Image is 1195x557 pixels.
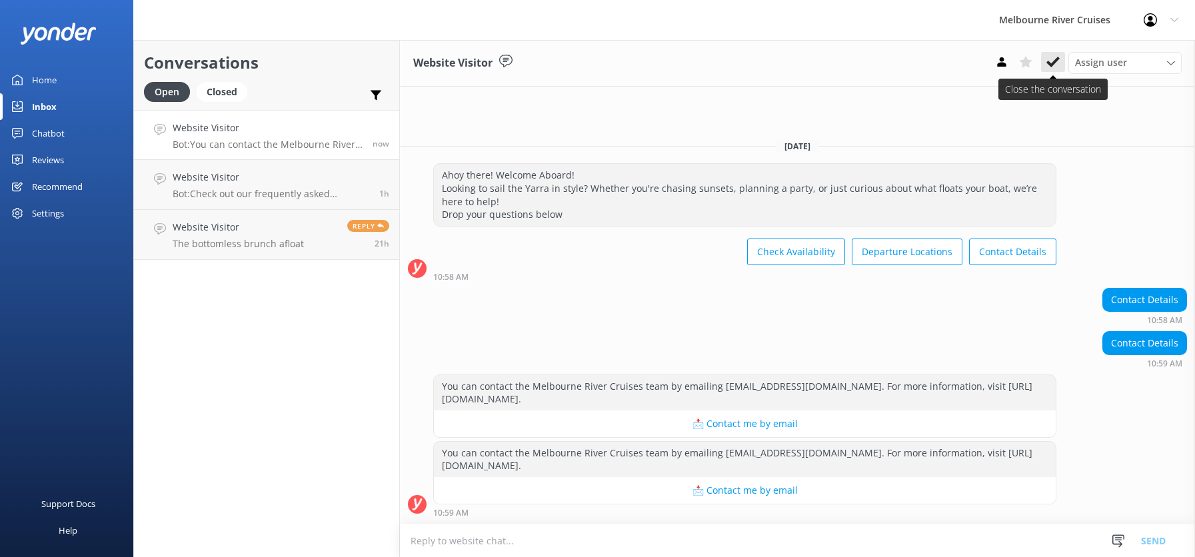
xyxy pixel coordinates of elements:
[173,220,304,235] h4: Website Visitor
[375,238,389,249] span: Sep 17 2025 01:54pm (UTC +10:00) Australia/Sydney
[144,82,190,102] div: Open
[747,239,845,265] button: Check Availability
[1103,288,1186,311] div: Contact Details
[32,173,83,200] div: Recommend
[434,442,1056,477] div: You can contact the Melbourne River Cruises team by emailing [EMAIL_ADDRESS][DOMAIN_NAME]. For mo...
[373,138,389,149] span: Sep 18 2025 10:59am (UTC +10:00) Australia/Sydney
[173,238,304,250] p: The bottomless brunch afloat
[32,120,65,147] div: Chatbot
[434,164,1056,225] div: Ahoy there! Welcome Aboard! Looking to sail the Yarra in style? Whether you're chasing sunsets, p...
[32,200,64,227] div: Settings
[434,410,1056,437] button: 📩 Contact me by email
[32,147,64,173] div: Reviews
[1103,332,1186,354] div: Contact Details
[347,220,389,232] span: Reply
[1102,315,1187,324] div: Sep 18 2025 10:58am (UTC +10:00) Australia/Sydney
[776,141,818,152] span: [DATE]
[173,170,369,185] h4: Website Visitor
[144,84,197,99] a: Open
[433,509,469,517] strong: 10:59 AM
[173,139,363,151] p: Bot: You can contact the Melbourne River Cruises team by emailing [EMAIL_ADDRESS][DOMAIN_NAME]. F...
[197,84,254,99] a: Closed
[434,375,1056,410] div: You can contact the Melbourne River Cruises team by emailing [EMAIL_ADDRESS][DOMAIN_NAME]. For mo...
[173,188,369,200] p: Bot: Check out our frequently asked questions at [URL][DOMAIN_NAME].
[197,82,247,102] div: Closed
[1147,316,1182,324] strong: 10:58 AM
[1102,358,1187,368] div: Sep 18 2025 10:59am (UTC +10:00) Australia/Sydney
[969,239,1056,265] button: Contact Details
[434,477,1056,504] button: 📩 Contact me by email
[134,210,399,260] a: Website VisitorThe bottomless brunch afloatReply21h
[144,50,389,75] h2: Conversations
[32,67,57,93] div: Home
[173,121,363,135] h4: Website Visitor
[134,160,399,210] a: Website VisitorBot:Check out our frequently asked questions at [URL][DOMAIN_NAME].1h
[1068,52,1182,73] div: Assign User
[1147,360,1182,368] strong: 10:59 AM
[433,508,1056,517] div: Sep 18 2025 10:59am (UTC +10:00) Australia/Sydney
[32,93,57,120] div: Inbox
[413,55,493,72] h3: Website Visitor
[20,23,97,45] img: yonder-white-logo.png
[433,272,1056,281] div: Sep 18 2025 10:58am (UTC +10:00) Australia/Sydney
[1075,55,1127,70] span: Assign user
[852,239,962,265] button: Departure Locations
[59,517,77,544] div: Help
[379,188,389,199] span: Sep 18 2025 09:51am (UTC +10:00) Australia/Sydney
[433,273,469,281] strong: 10:58 AM
[134,110,399,160] a: Website VisitorBot:You can contact the Melbourne River Cruises team by emailing [EMAIL_ADDRESS][D...
[41,490,95,517] div: Support Docs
